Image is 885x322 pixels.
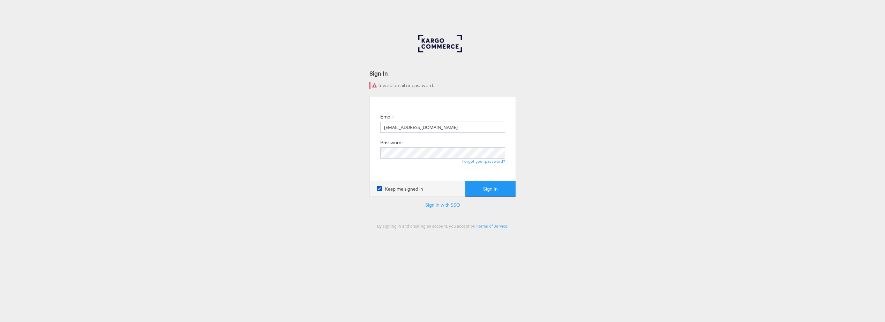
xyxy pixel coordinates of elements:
div: Invalid email or password. [369,82,516,89]
a: Sign in with SSO [425,202,460,208]
a: Terms of Service [477,223,508,229]
input: Email [380,122,505,133]
div: By signing in and creating an account, you accept our . [369,223,516,229]
div: Sign In [369,69,516,77]
label: Email: [380,114,393,120]
label: Keep me signed in [377,186,423,192]
button: Sign In [465,181,516,197]
a: Forgot your password? [462,159,505,164]
label: Password: [380,139,403,146]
